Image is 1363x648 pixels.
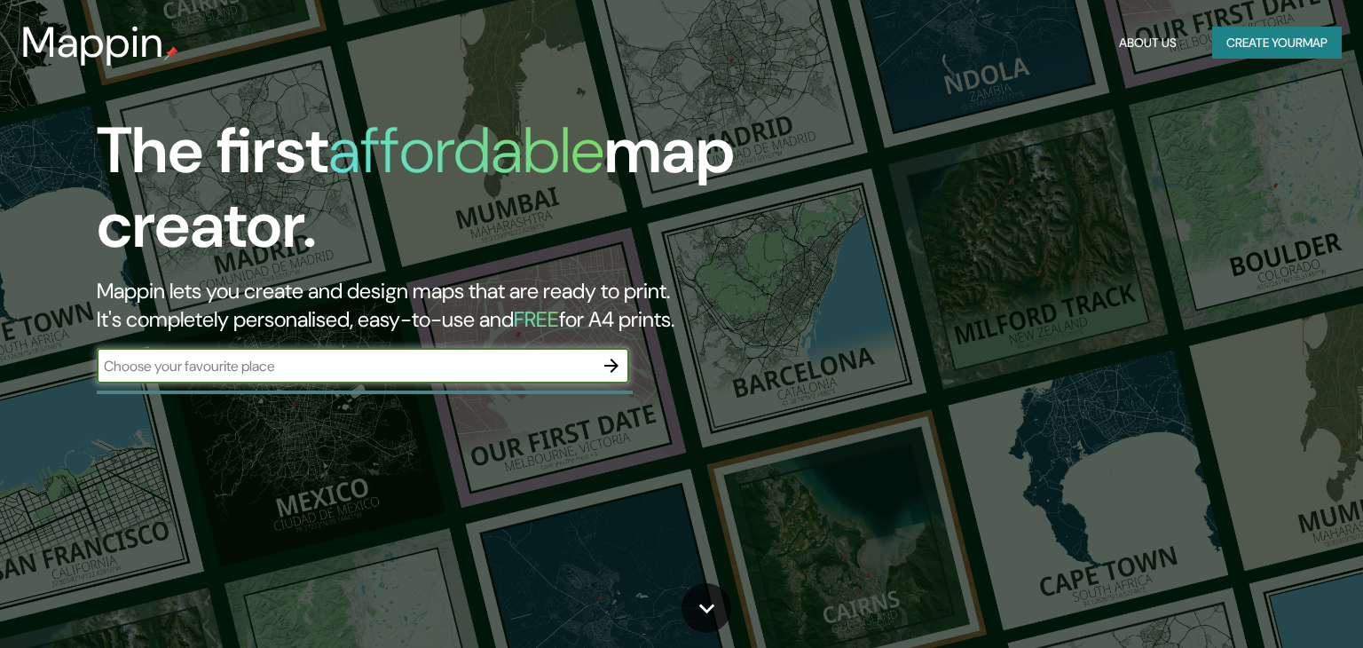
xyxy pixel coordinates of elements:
[1205,579,1343,628] iframe: Help widget launcher
[514,305,559,333] h5: FREE
[97,277,778,334] h2: Mappin lets you create and design maps that are ready to print. It's completely personalised, eas...
[1212,27,1342,59] button: Create yourmap
[1112,27,1184,59] button: About Us
[21,18,164,67] h3: Mappin
[164,46,178,60] img: mappin-pin
[97,114,778,277] h1: The first map creator.
[97,356,594,376] input: Choose your favourite place
[328,109,604,192] h1: affordable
